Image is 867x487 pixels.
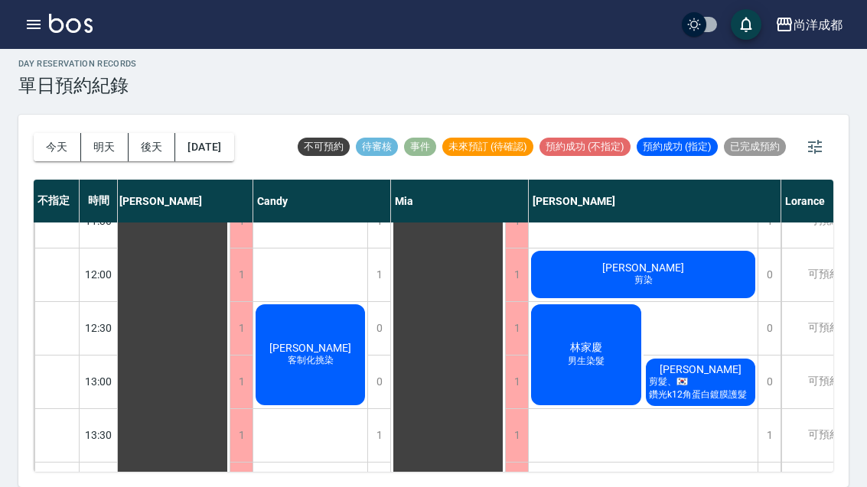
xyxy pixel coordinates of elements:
[758,302,781,355] div: 0
[253,180,391,222] div: Candy
[529,180,781,222] div: [PERSON_NAME]
[442,140,533,154] span: 未來預訂 (待確認)
[758,356,781,408] div: 0
[631,274,656,287] span: 剪染
[230,248,253,301] div: 1
[539,140,631,154] span: 預約成功 (不指定)
[80,408,118,462] div: 13:30
[731,9,761,40] button: save
[285,354,337,367] span: 客制化挑染
[80,301,118,355] div: 12:30
[391,180,529,222] div: Mia
[116,180,253,222] div: [PERSON_NAME]
[657,363,745,375] span: [PERSON_NAME]
[758,248,781,301] div: 0
[356,140,398,154] span: 待審核
[505,356,528,408] div: 1
[565,355,608,368] span: 男生染髮
[505,248,528,301] div: 1
[567,341,605,355] span: 林家慶
[175,133,233,161] button: [DATE]
[505,409,528,462] div: 1
[637,140,718,154] span: 預約成功 (指定)
[645,375,755,401] span: 剪髮、🇰🇷鑽光k12角蛋白鍍膜護髮
[367,248,390,301] div: 1
[80,248,118,301] div: 12:00
[367,302,390,355] div: 0
[80,355,118,408] div: 13:00
[230,409,253,462] div: 1
[129,133,176,161] button: 後天
[49,14,93,33] img: Logo
[298,140,350,154] span: 不可預約
[266,342,354,354] span: [PERSON_NAME]
[794,15,843,34] div: 尚洋成都
[81,133,129,161] button: 明天
[724,140,786,154] span: 已完成預約
[367,409,390,462] div: 1
[230,302,253,355] div: 1
[34,180,80,222] div: 不指定
[34,133,81,161] button: 今天
[404,140,436,154] span: 事件
[769,9,849,41] button: 尚洋成都
[599,261,687,274] span: [PERSON_NAME]
[18,59,137,69] h2: day Reservation records
[80,180,118,222] div: 時間
[505,302,528,355] div: 1
[18,75,137,96] h3: 單日預約紀錄
[367,356,390,408] div: 0
[758,409,781,462] div: 1
[230,356,253,408] div: 1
